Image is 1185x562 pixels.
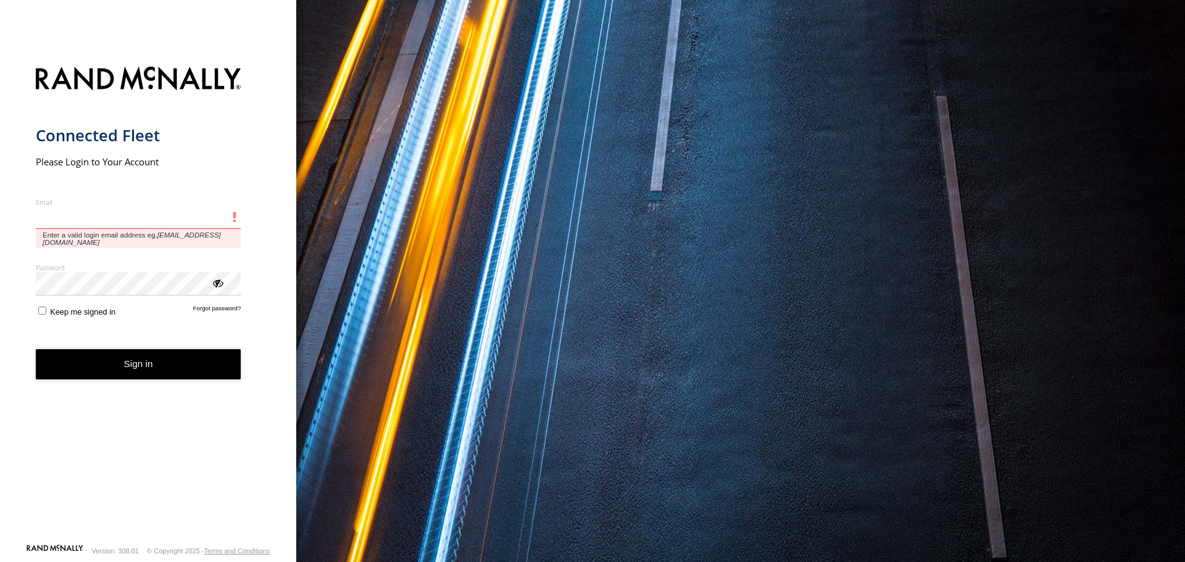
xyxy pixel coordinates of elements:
[27,545,83,557] a: Visit our Website
[43,231,221,246] em: [EMAIL_ADDRESS][DOMAIN_NAME]
[36,197,241,207] label: Email
[38,307,46,315] input: Keep me signed in
[36,263,241,272] label: Password
[36,349,241,379] button: Sign in
[147,547,270,555] div: © Copyright 2025 -
[92,547,139,555] div: Version: 308.01
[36,59,261,543] form: main
[50,307,115,316] span: Keep me signed in
[36,64,241,96] img: Rand McNally
[36,229,241,248] span: Enter a valid login email address eg.
[211,276,223,289] div: ViewPassword
[36,125,241,146] h1: Connected Fleet
[36,155,241,168] h2: Please Login to Your Account
[204,547,270,555] a: Terms and Conditions
[193,305,241,316] a: Forgot password?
